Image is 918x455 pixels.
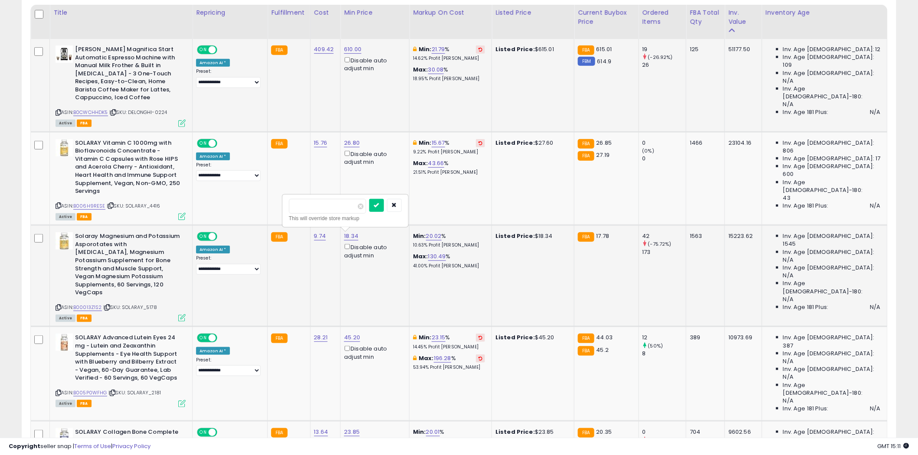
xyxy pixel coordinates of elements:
[783,45,875,53] span: Inv. Age [DEMOGRAPHIC_DATA]:
[77,400,92,407] span: FBA
[413,263,485,269] p: 41.00% Profit [PERSON_NAME]
[413,334,485,350] div: %
[870,108,881,116] span: N/A
[578,8,635,26] div: Current Buybox Price
[783,264,875,272] span: Inv. Age [DEMOGRAPHIC_DATA]:
[198,335,209,342] span: ON
[643,147,655,154] small: (0%)
[413,428,426,436] b: Min:
[783,147,793,155] span: 806
[419,139,432,147] b: Min:
[426,428,440,436] a: 20.01
[344,55,403,72] div: Disable auto adjust min
[783,108,829,116] span: Inv. Age 181 Plus:
[643,428,686,436] div: 0
[196,347,230,355] div: Amazon AI *
[783,248,875,256] span: Inv. Age [DEMOGRAPHIC_DATA]:
[410,5,492,39] th: The percentage added to the cost of goods (COGS) that forms the calculator for Min & Max prices.
[876,155,881,162] span: 17
[413,232,485,248] div: %
[413,8,488,17] div: Markup on Cost
[643,232,686,240] div: 42
[428,159,444,168] a: 43.66
[597,57,612,65] span: 614.9
[271,232,287,242] small: FBA
[432,139,445,147] a: 15.67
[495,428,567,436] div: $23.85
[56,139,73,156] img: 41fUeK3hYzL._SL40_.jpg
[198,429,209,436] span: ON
[344,333,360,342] a: 45.20
[783,357,793,365] span: N/A
[314,139,328,147] a: 15.76
[643,334,686,341] div: 12
[783,162,875,170] span: Inv. Age [DEMOGRAPHIC_DATA]:
[597,45,612,53] span: 615.01
[9,442,40,450] strong: Copyright
[314,45,334,54] a: 409.42
[419,354,434,362] b: Max:
[196,59,230,67] div: Amazon AI *
[73,109,108,116] a: B0CWCHHDK5
[783,179,881,194] span: Inv. Age [DEMOGRAPHIC_DATA]-180:
[112,442,151,450] a: Privacy Policy
[783,85,881,101] span: Inv. Age [DEMOGRAPHIC_DATA]-180:
[344,344,403,361] div: Disable auto adjust min
[648,240,672,247] small: (-75.72%)
[434,354,451,363] a: 196.28
[728,428,755,436] div: 9602.56
[479,141,482,145] i: Revert to store-level Min Markup
[75,45,180,104] b: [PERSON_NAME] Magnifica Start Automatic Espresso Machine with Manual Milk Frother & Built in [MED...
[314,333,328,342] a: 28.21
[690,139,718,147] div: 1466
[426,232,442,240] a: 20.02
[107,202,160,209] span: | SKU: SOLARAY_4416
[783,202,829,210] span: Inv. Age 181 Plus:
[690,8,721,26] div: FBA Total Qty
[578,428,594,438] small: FBA
[74,442,111,450] a: Terms of Use
[783,101,793,108] span: N/A
[196,246,230,253] div: Amazon AI *
[73,304,102,311] a: B00013Z1S2
[198,233,209,240] span: ON
[75,334,180,384] b: SOLARAY Advanced Lutein Eyes 24 mg - Lutein and Zeaxanthin Supplements - Eye Health Support with ...
[56,315,75,322] span: All listings currently available for purchase on Amazon
[783,272,793,279] span: N/A
[578,151,594,161] small: FBA
[783,342,793,350] span: 387
[344,149,403,166] div: Disable auto adjust min
[198,140,209,147] span: ON
[196,68,261,88] div: Preset:
[643,8,683,26] div: Ordered Items
[73,202,105,210] a: B006H9RESE
[648,54,673,61] small: (-26.92%)
[597,428,612,436] span: 20.35
[75,139,180,198] b: SOLARAY Vitamin C 1000mg with Bioflavonoids Concentrate - Vitamin C Capsules with Rose HIPS and A...
[783,194,790,202] span: 43
[271,428,287,438] small: FBA
[314,8,337,17] div: Cost
[413,159,485,175] div: %
[196,162,261,182] div: Preset:
[413,46,416,52] i: This overrides the store level min markup for this listing
[344,139,360,147] a: 26.80
[413,364,485,370] p: 53.94% Profit [PERSON_NAME]
[314,232,326,240] a: 9.74
[495,333,535,341] b: Listed Price:
[271,8,306,17] div: Fulfillment
[783,279,881,295] span: Inv. Age [DEMOGRAPHIC_DATA]-180:
[578,346,594,356] small: FBA
[77,213,92,221] span: FBA
[413,232,426,240] b: Min:
[196,255,261,275] div: Preset:
[643,61,686,69] div: 26
[428,252,446,261] a: 130.49
[413,55,485,62] p: 14.62% Profit [PERSON_NAME]
[196,153,230,160] div: Amazon AI *
[56,400,75,407] span: All listings currently available for purchase on Amazon
[56,334,73,351] img: 41qy-haBQhL._SL40_.jpg
[783,365,875,373] span: Inv. Age [DEMOGRAPHIC_DATA]:
[271,139,287,149] small: FBA
[432,333,446,342] a: 23.15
